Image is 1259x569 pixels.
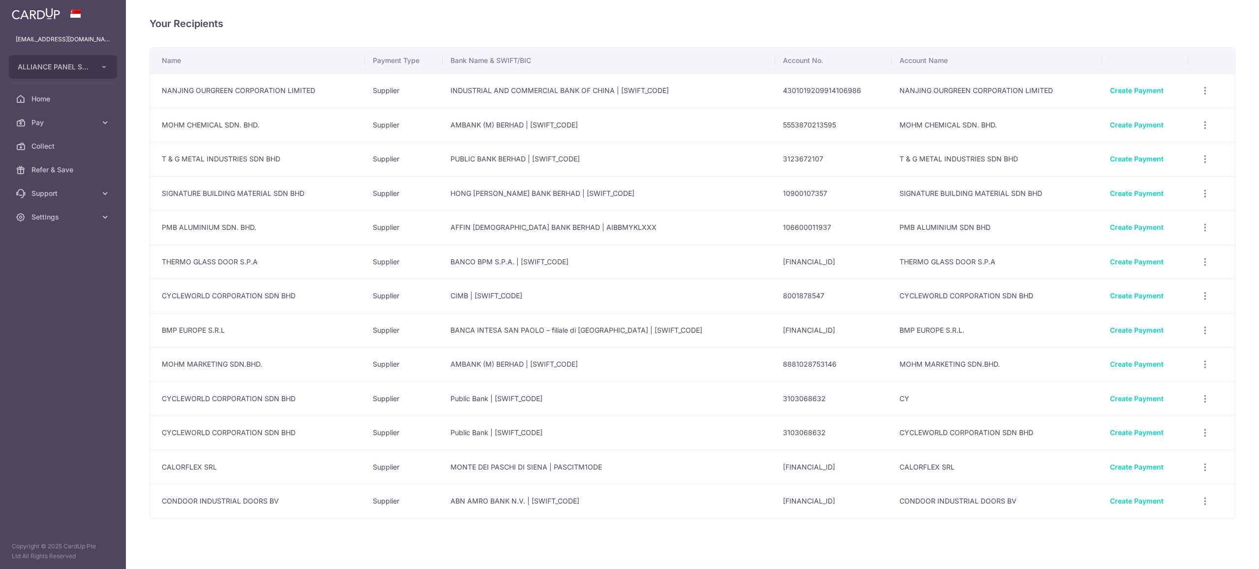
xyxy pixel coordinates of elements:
td: 4301019209914106986 [775,73,892,108]
td: CONDOOR INDUSTRIAL DOORS BV [892,484,1102,518]
span: Refer & Save [31,165,96,175]
a: Create Payment [1110,394,1164,403]
td: 106600011937 [775,210,892,245]
th: Name [150,48,365,73]
td: 8001878547 [775,279,892,313]
td: CY [892,381,1102,416]
a: Create Payment [1110,360,1164,368]
td: INDUSTRIAL AND COMMERCIAL BANK OF CHINA | [SWIFT_CODE] [443,73,775,108]
td: PMB ALUMINIUM SDN. BHD. [150,210,365,245]
td: 5553870213595 [775,108,892,142]
td: BANCA INTESA SAN PAOLO – filiale di [GEOGRAPHIC_DATA] | [SWIFT_CODE] [443,313,775,348]
a: Create Payment [1110,291,1164,300]
td: BMP EUROPE S.R.L [150,313,365,348]
a: Create Payment [1110,189,1164,197]
td: Public Bank | [SWIFT_CODE] [443,415,775,450]
td: NANJING OURGREEN CORPORATION LIMITED [892,73,1102,108]
a: Create Payment [1110,86,1164,95]
td: CYCLEWORLD CORPORATION SDN BHD [150,415,365,450]
button: ALLIANCE PANEL SYSTEM PTE. LTD. [9,55,117,79]
th: Account Name [892,48,1102,73]
td: T & G METAL INDUSTRIES SDN BHD [150,142,365,176]
span: Collect [31,141,96,151]
td: Supplier [365,176,443,211]
td: [FINANCIAL_ID] [775,484,892,518]
td: [FINANCIAL_ID] [775,313,892,348]
td: Supplier [365,245,443,279]
a: Create Payment [1110,223,1164,231]
td: MOHM MARKETING SDN.BHD. [892,347,1102,381]
td: CYCLEWORLD CORPORATION SDN BHD [892,415,1102,450]
td: Supplier [365,415,443,450]
span: ALLIANCE PANEL SYSTEM PTE. LTD. [18,62,90,72]
span: Pay [31,118,96,127]
td: 8881028753146 [775,347,892,381]
td: CYCLEWORLD CORPORATION SDN BHD [150,279,365,313]
td: SIGNATURE BUILDING MATERIAL SDN BHD [150,176,365,211]
td: Supplier [365,108,443,142]
td: MONTE DEI PASCHI DI SIENA | PASCITM1ODE [443,450,775,484]
td: Supplier [365,313,443,348]
td: CIMB | [SWIFT_CODE] [443,279,775,313]
span: Support [31,189,96,198]
td: ABN AMRO BANK N.V. | [SWIFT_CODE] [443,484,775,518]
td: THERMO GLASS DOOR S.P.A [892,245,1102,279]
td: CALORFLEX SRL [892,450,1102,484]
td: AMBANK (M) BERHAD | [SWIFT_CODE] [443,108,775,142]
th: Bank Name & SWIFT/BIC [443,48,775,73]
th: Account No. [775,48,892,73]
a: Create Payment [1110,155,1164,163]
td: PUBLIC BANK BERHAD | [SWIFT_CODE] [443,142,775,176]
td: 3123672107 [775,142,892,176]
td: Supplier [365,142,443,176]
td: CONDOOR INDUSTRIAL DOORS BV [150,484,365,518]
td: 10900107357 [775,176,892,211]
td: Supplier [365,381,443,416]
h4: Your Recipients [150,16,1235,32]
td: HONG [PERSON_NAME] BANK BERHAD | [SWIFT_CODE] [443,176,775,211]
td: T & G METAL INDUSTRIES SDN BHD [892,142,1102,176]
td: 3103068632 [775,415,892,450]
td: [FINANCIAL_ID] [775,245,892,279]
td: Supplier [365,347,443,381]
iframe: Opens a widget where you can find more information [1196,539,1249,564]
a: Create Payment [1110,257,1164,266]
a: Create Payment [1110,326,1164,334]
td: Supplier [365,279,443,313]
td: AMBANK (M) BERHAD | [SWIFT_CODE] [443,347,775,381]
p: [EMAIL_ADDRESS][DOMAIN_NAME] [16,34,110,44]
td: Supplier [365,73,443,108]
td: CYCLEWORLD CORPORATION SDN BHD [892,279,1102,313]
td: NANJING OURGREEN CORPORATION LIMITED [150,73,365,108]
img: CardUp [12,8,60,20]
td: MOHM MARKETING SDN.BHD. [150,347,365,381]
td: Supplier [365,210,443,245]
td: Supplier [365,484,443,518]
td: CYCLEWORLD CORPORATION SDN BHD [150,381,365,416]
a: Create Payment [1110,463,1164,471]
td: MOHM CHEMICAL SDN. BHD. [150,108,365,142]
td: CALORFLEX SRL [150,450,365,484]
td: AFFIN [DEMOGRAPHIC_DATA] BANK BERHAD | AIBBMYKLXXX [443,210,775,245]
td: 3103068632 [775,381,892,416]
span: Settings [31,212,96,222]
td: THERMO GLASS DOOR S.P.A [150,245,365,279]
th: Payment Type [365,48,443,73]
td: Public Bank | [SWIFT_CODE] [443,381,775,416]
td: BANCO BPM S.P.A. | [SWIFT_CODE] [443,245,775,279]
td: [FINANCIAL_ID] [775,450,892,484]
a: Create Payment [1110,497,1164,505]
a: Create Payment [1110,428,1164,437]
td: BMP EUROPE S.R.L. [892,313,1102,348]
td: MOHM CHEMICAL SDN. BHD. [892,108,1102,142]
td: PMB ALUMINIUM SDN BHD [892,210,1102,245]
span: Home [31,94,96,104]
td: SIGNATURE BUILDING MATERIAL SDN BHD [892,176,1102,211]
a: Create Payment [1110,121,1164,129]
td: Supplier [365,450,443,484]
